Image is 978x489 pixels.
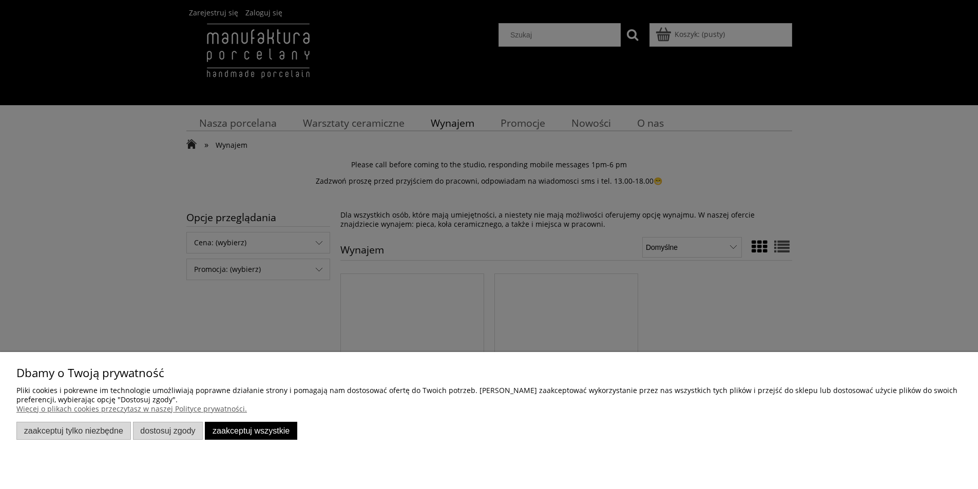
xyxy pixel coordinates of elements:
a: Więcej o plikach cookies przeczytasz w naszej Polityce prywatności. [16,404,247,414]
button: Zaakceptuj tylko niezbędne [16,422,131,440]
button: Dostosuj zgody [133,422,203,440]
p: Pliki cookies i pokrewne im technologie umożliwiają poprawne działanie strony i pomagają nam dost... [16,386,962,404]
p: Dbamy o Twoją prywatność [16,368,962,378]
button: Zaakceptuj wszystkie [205,422,297,440]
